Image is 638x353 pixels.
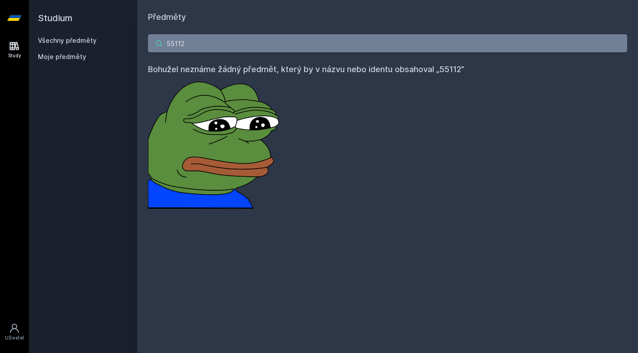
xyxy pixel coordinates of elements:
span: Moje předměty [38,52,86,61]
img: error_picture.png [148,76,283,209]
div: Study [8,52,21,59]
div: Uživatel [5,335,24,341]
input: Název nebo ident předmětu… [148,34,627,52]
h1: Předměty [148,11,627,23]
h4: Bohužel neznáme žádný předmět, který by v názvu nebo identu obsahoval „55112” [148,63,627,76]
a: Všechny předměty [38,37,97,44]
a: Uživatel [2,318,27,346]
a: Study [2,36,27,64]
